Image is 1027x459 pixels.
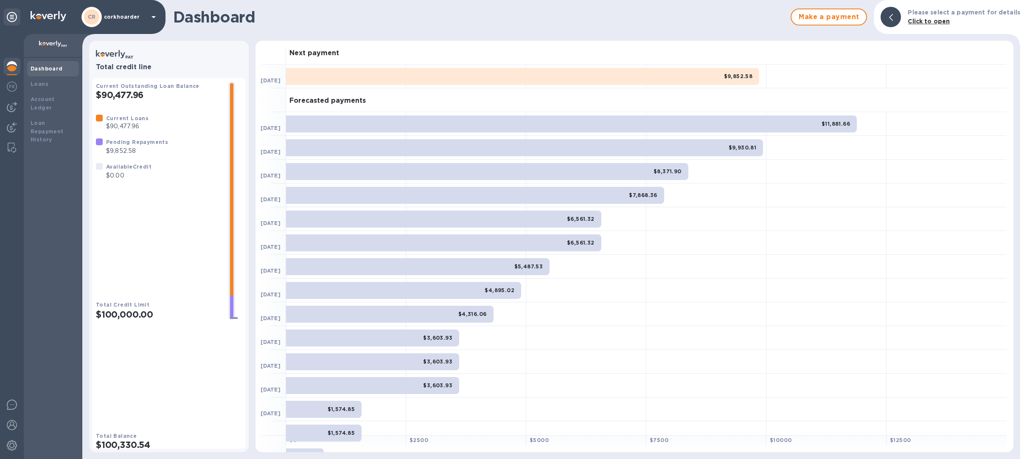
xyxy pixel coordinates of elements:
[458,311,487,317] b: $4,316.06
[410,437,428,443] b: $ 2500
[724,73,753,79] b: $9,852.58
[106,122,149,131] p: $90,477.96
[629,192,657,198] b: $7,868.36
[261,268,281,274] b: [DATE]
[650,437,668,443] b: $ 7500
[791,8,867,25] button: Make a payment
[261,434,281,440] b: [DATE]
[770,437,791,443] b: $ 10000
[890,437,911,443] b: $ 12500
[289,97,366,105] h3: Forecasted payments
[261,410,281,417] b: [DATE]
[908,18,950,25] b: Click to open
[96,309,222,320] h2: $100,000.00
[31,120,64,143] b: Loan Repayment History
[106,163,152,170] b: Available Credit
[106,171,152,180] p: $0.00
[485,287,514,293] b: $4,895.02
[96,301,149,308] b: Total Credit Limit
[423,358,452,365] b: $3,603.93
[567,239,595,246] b: $6,561.32
[567,216,595,222] b: $6,561.32
[261,291,281,298] b: [DATE]
[96,63,242,71] h3: Total credit line
[96,433,137,439] b: Total Balance
[261,125,281,131] b: [DATE]
[7,82,17,92] img: Foreign exchange
[423,382,452,389] b: $3,603.93
[654,168,682,175] b: $8,371.90
[289,49,339,57] h3: Next payment
[261,386,281,393] b: [DATE]
[423,335,452,341] b: $3,603.93
[261,339,281,345] b: [DATE]
[261,244,281,250] b: [DATE]
[261,77,281,84] b: [DATE]
[530,437,549,443] b: $ 5000
[729,144,757,151] b: $9,930.81
[261,149,281,155] b: [DATE]
[261,196,281,203] b: [DATE]
[31,96,55,111] b: Account Ledger
[106,115,149,121] b: Current Loans
[261,220,281,226] b: [DATE]
[96,439,242,450] h2: $100,330.54
[104,14,146,20] p: corkhoarder
[822,121,850,127] b: $11,881.66
[908,9,1020,16] b: Please select a payment for details
[328,406,355,412] b: $1,574.85
[106,146,168,155] p: $9,852.58
[514,263,543,270] b: $5,487.53
[88,14,96,20] b: CR
[31,81,48,87] b: Loans
[106,139,168,145] b: Pending Repayments
[328,430,355,436] b: $1,574.85
[173,8,786,26] h1: Dashboard
[261,363,281,369] b: [DATE]
[96,90,222,100] h2: $90,477.96
[96,83,199,89] b: Current Outstanding Loan Balance
[261,172,281,179] b: [DATE]
[31,11,66,21] img: Logo
[31,65,63,72] b: Dashboard
[798,12,859,22] span: Make a payment
[261,315,281,321] b: [DATE]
